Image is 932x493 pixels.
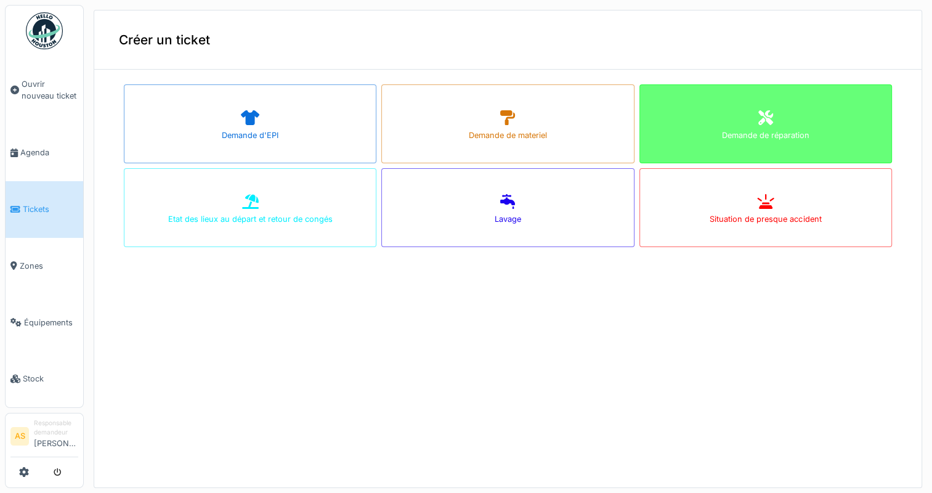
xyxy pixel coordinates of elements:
a: Ouvrir nouveau ticket [6,56,83,124]
a: Tickets [6,181,83,238]
div: Responsable demandeur [34,418,78,438]
div: Demande de réparation [722,129,809,141]
a: Équipements [6,294,83,351]
span: Zones [20,260,78,272]
a: AS Responsable demandeur[PERSON_NAME] [10,418,78,457]
span: Tickets [23,203,78,215]
a: Agenda [6,124,83,181]
div: Etat des lieux au départ et retour de congés [168,213,333,225]
div: Créer un ticket [94,10,922,70]
img: Badge_color-CXgf-gQk.svg [26,12,63,49]
span: Stock [23,373,78,385]
li: [PERSON_NAME] [34,418,78,454]
div: Demande de materiel [469,129,547,141]
div: Lavage [495,213,521,225]
span: Agenda [20,147,78,158]
div: Situation de presque accident [710,213,821,225]
span: Équipements [24,317,78,328]
span: Ouvrir nouveau ticket [22,78,78,102]
a: Zones [6,238,83,295]
a: Stock [6,351,83,407]
div: Demande d'EPI [222,129,278,141]
li: AS [10,427,29,446]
